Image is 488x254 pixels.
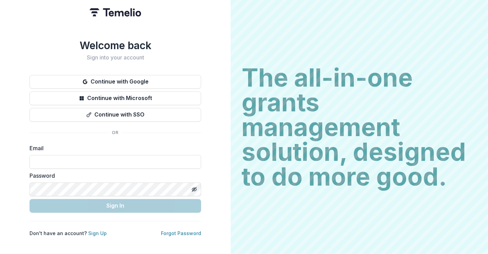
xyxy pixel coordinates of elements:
button: Toggle password visibility [189,184,200,195]
button: Continue with Microsoft [30,91,201,105]
label: Email [30,144,197,152]
p: Don't have an account? [30,230,107,237]
label: Password [30,172,197,180]
img: Temelio [90,8,141,16]
button: Continue with SSO [30,108,201,122]
button: Continue with Google [30,75,201,89]
a: Forgot Password [161,230,201,236]
h1: Welcome back [30,39,201,52]
a: Sign Up [88,230,107,236]
h2: Sign into your account [30,54,201,61]
button: Sign In [30,199,201,213]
